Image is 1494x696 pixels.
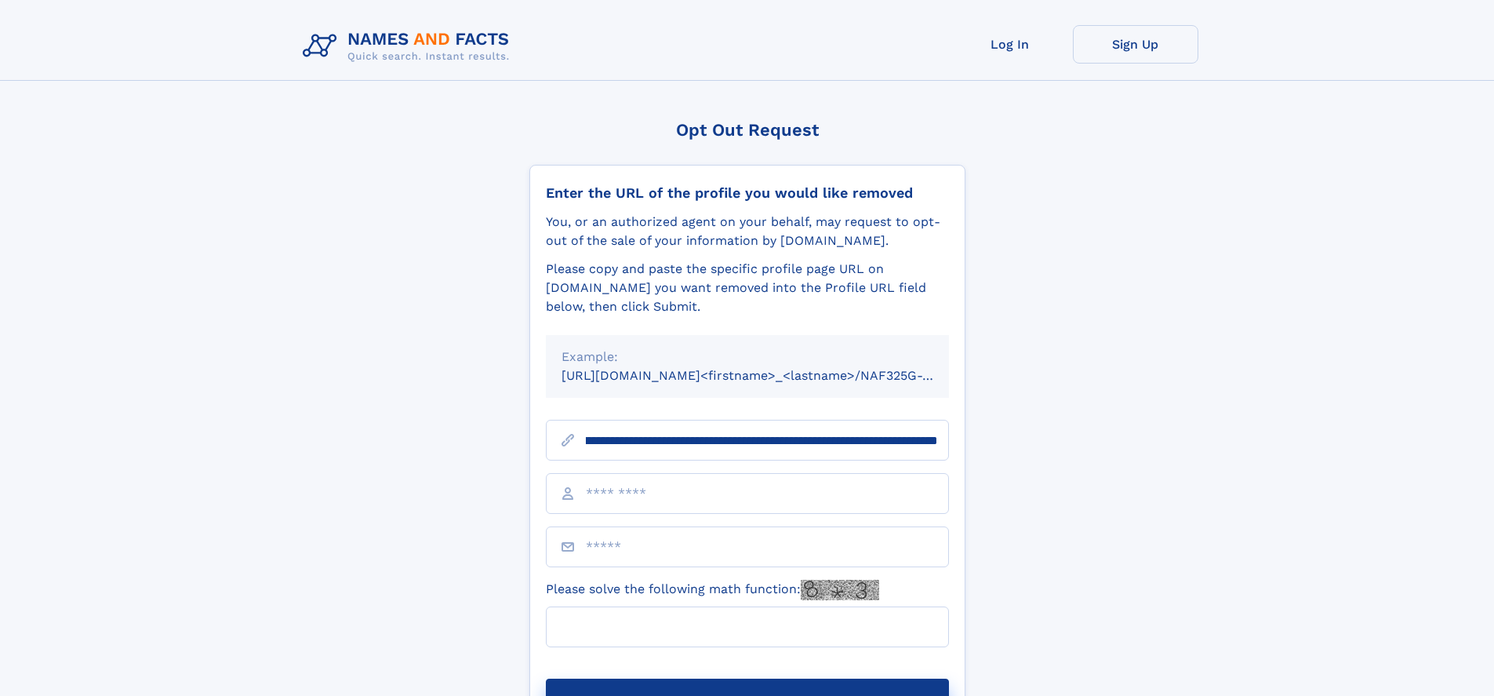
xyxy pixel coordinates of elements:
[1073,25,1198,64] a: Sign Up
[562,348,933,366] div: Example:
[546,580,879,600] label: Please solve the following math function:
[546,260,949,316] div: Please copy and paste the specific profile page URL on [DOMAIN_NAME] you want removed into the Pr...
[546,213,949,250] div: You, or an authorized agent on your behalf, may request to opt-out of the sale of your informatio...
[546,184,949,202] div: Enter the URL of the profile you would like removed
[529,120,965,140] div: Opt Out Request
[296,25,522,67] img: Logo Names and Facts
[947,25,1073,64] a: Log In
[562,368,979,383] small: [URL][DOMAIN_NAME]<firstname>_<lastname>/NAF325G-xxxxxxxx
